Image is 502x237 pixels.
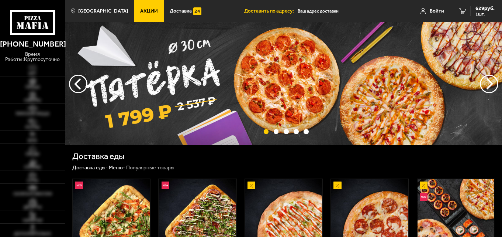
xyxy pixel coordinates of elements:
[284,129,289,134] button: точки переключения
[72,165,108,171] a: Доставка еды-
[78,9,128,14] span: [GEOGRAPHIC_DATA]
[475,6,495,11] span: 629 руб.
[298,4,398,18] input: Ваш адрес доставки
[162,182,169,189] img: Новинка
[244,9,298,14] span: Доставить по адресу:
[126,165,174,171] div: Популярные товары
[294,129,299,134] button: точки переключения
[420,193,427,201] img: Новинка
[72,152,125,161] h1: Доставка еды
[75,182,83,189] img: Новинка
[475,12,495,16] span: 1 шт.
[274,129,279,134] button: точки переключения
[420,182,427,189] img: Акционный
[170,9,192,14] span: Доставка
[140,9,158,14] span: Акции
[109,165,125,171] a: Меню-
[430,9,444,14] span: Войти
[333,182,341,189] img: Акционный
[247,182,255,189] img: Акционный
[69,75,87,93] button: следующий
[480,75,498,93] button: предыдущий
[193,7,201,15] img: 15daf4d41897b9f0e9f617042186c801.svg
[304,129,309,134] button: точки переключения
[264,129,269,134] button: точки переключения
